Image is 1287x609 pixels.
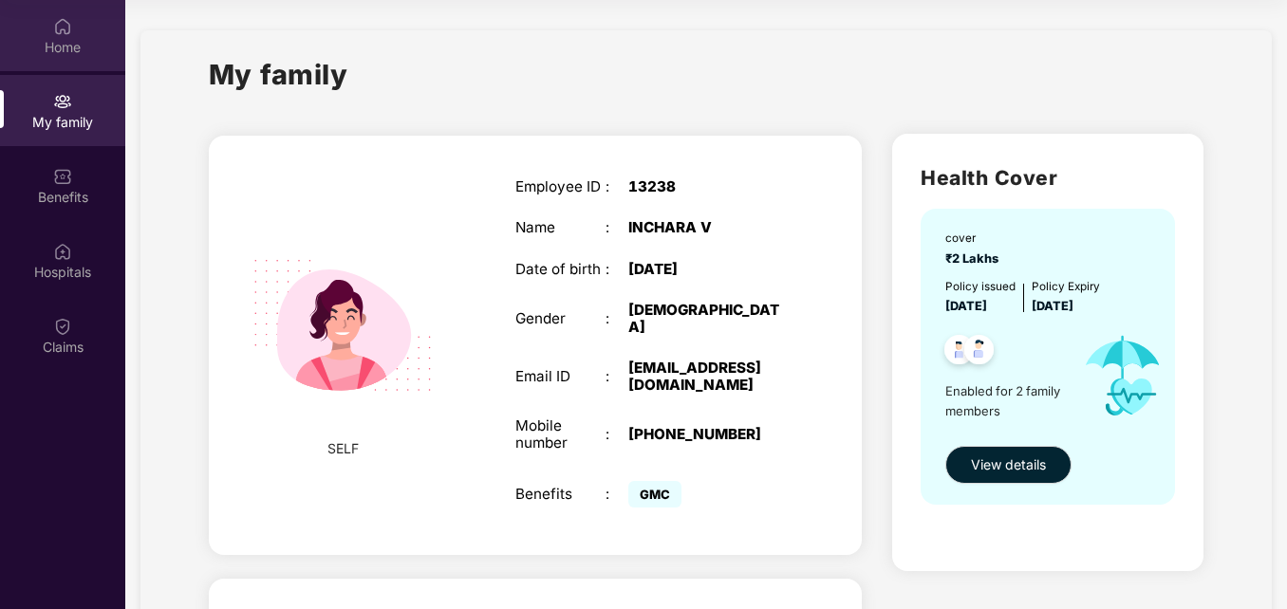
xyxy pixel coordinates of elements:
[209,53,348,96] h1: My family
[628,219,786,236] div: INCHARA V
[1032,299,1073,313] span: [DATE]
[628,360,786,394] div: [EMAIL_ADDRESS][DOMAIN_NAME]
[945,230,1004,247] div: cover
[945,446,1072,484] button: View details
[1068,316,1179,436] img: icon
[606,178,628,195] div: :
[628,426,786,443] div: [PHONE_NUMBER]
[628,261,786,278] div: [DATE]
[606,486,628,503] div: :
[53,167,72,186] img: svg+xml;base64,PHN2ZyBpZD0iQmVuZWZpdHMiIHhtbG5zPSJodHRwOi8vd3d3LnczLm9yZy8yMDAwL3N2ZyIgd2lkdGg9Ij...
[1032,278,1100,295] div: Policy Expiry
[945,251,1004,266] span: ₹2 Lakhs
[628,178,786,195] div: 13238
[606,368,628,385] div: :
[606,426,628,443] div: :
[936,329,982,376] img: svg+xml;base64,PHN2ZyB4bWxucz0iaHR0cDovL3d3dy53My5vcmcvMjAwMC9zdmciIHdpZHRoPSI0OC45NDMiIGhlaWdodD...
[53,17,72,36] img: svg+xml;base64,PHN2ZyBpZD0iSG9tZSIgeG1sbnM9Imh0dHA6Ly93d3cudzMub3JnLzIwMDAvc3ZnIiB3aWR0aD0iMjAiIG...
[515,417,606,452] div: Mobile number
[327,438,359,459] span: SELF
[515,261,606,278] div: Date of birth
[945,278,1016,295] div: Policy issued
[515,368,606,385] div: Email ID
[515,486,606,503] div: Benefits
[606,310,628,327] div: :
[921,162,1175,194] h2: Health Cover
[971,454,1046,475] span: View details
[53,317,72,336] img: svg+xml;base64,PHN2ZyBpZD0iQ2xhaW0iIHhtbG5zPSJodHRwOi8vd3d3LnczLm9yZy8yMDAwL3N2ZyIgd2lkdGg9IjIwIi...
[53,242,72,261] img: svg+xml;base64,PHN2ZyBpZD0iSG9zcGl0YWxzIiB4bWxucz0iaHR0cDovL3d3dy53My5vcmcvMjAwMC9zdmciIHdpZHRoPS...
[956,329,1002,376] img: svg+xml;base64,PHN2ZyB4bWxucz0iaHR0cDovL3d3dy53My5vcmcvMjAwMC9zdmciIHdpZHRoPSI0OC45NDMiIGhlaWdodD...
[945,299,987,313] span: [DATE]
[628,481,681,507] span: GMC
[606,261,628,278] div: :
[230,212,456,438] img: svg+xml;base64,PHN2ZyB4bWxucz0iaHR0cDovL3d3dy53My5vcmcvMjAwMC9zdmciIHdpZHRoPSIyMjQiIGhlaWdodD0iMT...
[515,219,606,236] div: Name
[515,310,606,327] div: Gender
[628,302,786,336] div: [DEMOGRAPHIC_DATA]
[53,92,72,111] img: svg+xml;base64,PHN2ZyB3aWR0aD0iMjAiIGhlaWdodD0iMjAiIHZpZXdCb3g9IjAgMCAyMCAyMCIgZmlsbD0ibm9uZSIgeG...
[515,178,606,195] div: Employee ID
[945,381,1067,420] span: Enabled for 2 family members
[606,219,628,236] div: :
